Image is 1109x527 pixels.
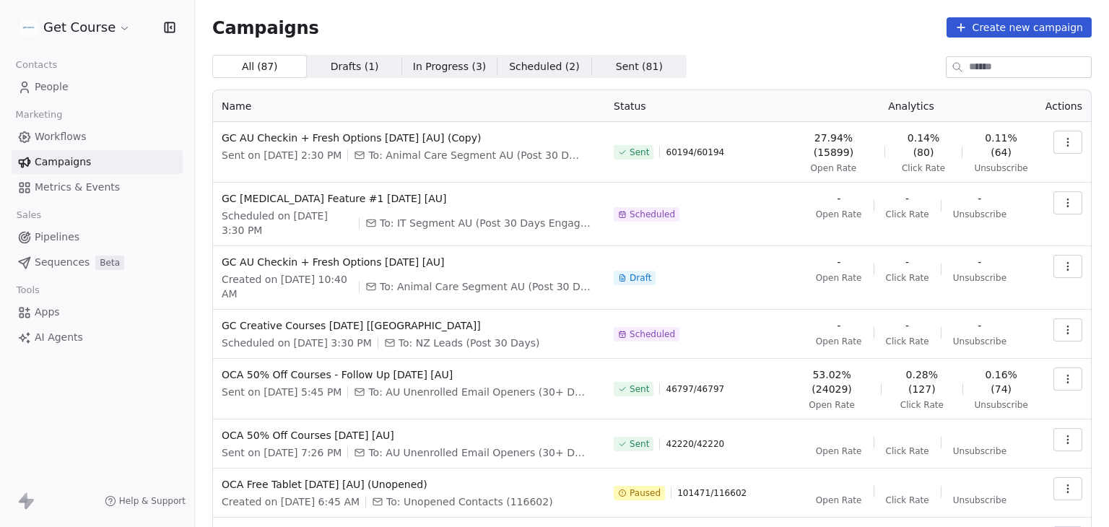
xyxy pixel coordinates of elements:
a: Workflows [12,125,183,149]
th: Name [213,90,605,122]
span: Open Rate [816,445,862,457]
span: Contacts [9,54,64,76]
span: To: AU Unenrolled Email Openers (30+ Day Old Leads) [368,385,585,399]
span: OCA 50% Off Courses - Follow Up [DATE] [AU] [222,367,596,382]
span: 42220 / 42220 [666,438,724,450]
span: - [978,318,981,333]
span: To: NZ Leads (Post 30 Days) [399,336,540,350]
span: In Progress ( 3 ) [413,59,487,74]
button: Create new campaign [947,17,1092,38]
span: Unsubscribe [953,336,1006,347]
span: AI Agents [35,330,83,345]
span: Scheduled on [DATE] 3:30 PM [222,336,372,350]
span: To: AU Unenrolled Email Openers (30+ Day Old Leads) [368,445,585,460]
span: Sales [10,204,48,226]
a: Metrics & Events [12,175,183,199]
a: Apps [12,300,183,324]
span: Sent [630,438,649,450]
span: To: Unopened Contacts (116602) [386,495,553,509]
th: Analytics [786,90,1037,122]
span: Unsubscribe [953,272,1006,284]
img: gc-on-white.png [20,19,38,36]
span: - [905,191,909,206]
span: Sent [630,383,649,395]
span: Open Rate [811,162,857,174]
span: GC AU Checkin + Fresh Options [DATE] [AU] (Copy) [222,131,596,145]
span: Help & Support [119,495,186,507]
span: - [905,255,909,269]
th: Actions [1037,90,1091,122]
span: Open Rate [816,272,862,284]
span: Created on [DATE] 6:45 AM [222,495,360,509]
span: Unsubscribe [953,445,1006,457]
span: Draft [630,272,651,284]
span: 60194 / 60194 [666,147,724,158]
span: - [837,191,840,206]
span: Unsubscribe [974,162,1027,174]
span: 0.14% (80) [897,131,951,160]
span: Click Rate [886,495,929,506]
span: Scheduled [630,328,675,340]
span: To: IT Segment AU (Post 30 Days Engaged) + 3 more [380,216,596,230]
span: People [35,79,69,95]
span: Click Rate [902,162,945,174]
span: Scheduled on [DATE] 3:30 PM [222,209,353,238]
span: 27.94% (15899) [794,131,873,160]
span: - [905,318,909,333]
span: Open Rate [809,399,855,411]
span: GC Creative Courses [DATE] [[GEOGRAPHIC_DATA]] [222,318,596,333]
span: Open Rate [816,495,862,506]
span: Get Course [43,18,116,37]
span: Sent on [DATE] 5:45 PM [222,385,342,399]
span: 46797 / 46797 [666,383,724,395]
span: Campaigns [35,154,91,170]
a: SequencesBeta [12,251,183,274]
span: Pipelines [35,230,79,245]
span: Sent ( 81 ) [616,59,663,74]
span: 0.28% (127) [893,367,951,396]
span: - [837,318,840,333]
span: Sent on [DATE] 2:30 PM [222,148,342,162]
span: Unsubscribe [953,209,1006,220]
span: Open Rate [816,336,862,347]
span: Paused [630,487,661,499]
span: Metrics & Events [35,180,120,195]
span: Scheduled [630,209,675,220]
span: Campaigns [212,17,319,38]
span: GC AU Checkin + Fresh Options [DATE] [AU] [222,255,596,269]
a: People [12,75,183,99]
span: To: Animal Care Segment AU (Post 30 Days Engaged) + 6 more [368,148,585,162]
span: GC [MEDICAL_DATA] Feature #1 [DATE] [AU] [222,191,596,206]
span: Tools [10,279,45,301]
span: Beta [95,256,124,270]
a: Help & Support [105,495,186,507]
span: Click Rate [886,445,929,457]
span: 0.16% (74) [975,367,1028,396]
span: 101471 / 116602 [677,487,747,499]
span: Unsubscribe [953,495,1006,506]
span: 0.11% (64) [974,131,1028,160]
a: Campaigns [12,150,183,174]
span: OCA Free Tablet [DATE] [AU] (Unopened) [222,477,596,492]
span: Workflows [35,129,87,144]
span: - [978,255,981,269]
span: Created on [DATE] 10:40 AM [222,272,353,301]
span: Scheduled ( 2 ) [509,59,580,74]
span: Drafts ( 1 ) [331,59,379,74]
span: To: Animal Care Segment AU (Post 30 Days Engaged) + 6 more [380,279,596,294]
span: - [978,191,981,206]
span: Click Rate [900,399,944,411]
button: Get Course [17,15,134,40]
th: Status [605,90,786,122]
span: Click Rate [886,209,929,220]
span: Click Rate [886,272,929,284]
span: OCA 50% Off Courses [DATE] [AU] [222,428,596,443]
span: Unsubscribe [975,399,1028,411]
span: Sequences [35,255,90,270]
span: Open Rate [816,209,862,220]
span: Sent on [DATE] 7:26 PM [222,445,342,460]
span: 53.02% (24029) [794,367,869,396]
a: AI Agents [12,326,183,349]
span: Marketing [9,104,69,126]
span: Sent [630,147,649,158]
